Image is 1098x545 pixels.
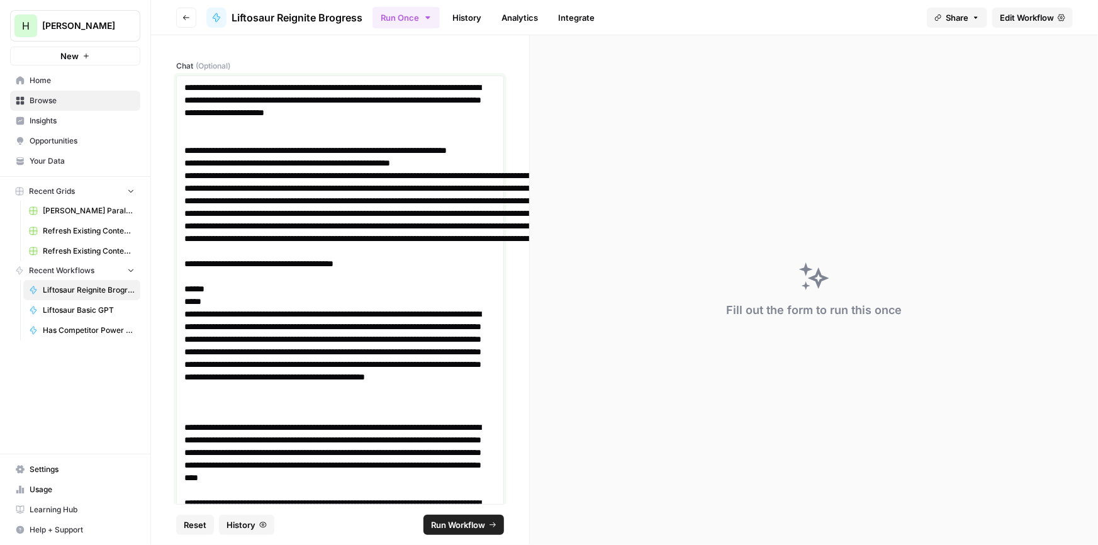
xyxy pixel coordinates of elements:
[60,50,79,62] span: New
[23,241,140,261] a: Refresh Existing Content Only Based on SERP
[196,60,230,72] span: (Optional)
[43,225,135,237] span: Refresh Existing Content [DATE] Deleted AEO, doesn't work now
[10,520,140,540] button: Help + Support
[43,284,135,296] span: Liftosaur Reignite Brogress
[445,8,489,28] a: History
[232,10,362,25] span: Liftosaur Reignite Brogress
[10,151,140,171] a: Your Data
[30,75,135,86] span: Home
[1000,11,1054,24] span: Edit Workflow
[10,480,140,500] a: Usage
[30,95,135,106] span: Browse
[10,459,140,480] a: Settings
[22,18,30,33] span: H
[23,320,140,340] a: Has Competitor Power Step on SERPs
[184,519,206,531] span: Reset
[29,265,94,276] span: Recent Workflows
[30,155,135,167] span: Your Data
[494,8,546,28] a: Analytics
[10,182,140,201] button: Recent Grids
[176,515,214,535] button: Reset
[726,301,902,319] div: Fill out the form to run this once
[206,8,362,28] a: Liftosaur Reignite Brogress
[10,131,140,151] a: Opportunities
[23,280,140,300] a: Liftosaur Reignite Brogress
[30,484,135,495] span: Usage
[30,524,135,536] span: Help + Support
[43,325,135,336] span: Has Competitor Power Step on SERPs
[43,245,135,257] span: Refresh Existing Content Only Based on SERP
[23,201,140,221] a: [PERSON_NAME] Paralegal Grid
[227,519,255,531] span: History
[373,7,440,28] button: Run Once
[30,464,135,475] span: Settings
[431,519,485,531] span: Run Workflow
[946,11,968,24] span: Share
[10,111,140,131] a: Insights
[927,8,987,28] button: Share
[219,515,274,535] button: History
[29,186,75,197] span: Recent Grids
[10,500,140,520] a: Learning Hub
[30,115,135,126] span: Insights
[23,300,140,320] a: Liftosaur Basic GPT
[10,91,140,111] a: Browse
[10,70,140,91] a: Home
[10,261,140,280] button: Recent Workflows
[551,8,602,28] a: Integrate
[43,305,135,316] span: Liftosaur Basic GPT
[42,20,118,32] span: [PERSON_NAME]
[423,515,504,535] button: Run Workflow
[23,221,140,241] a: Refresh Existing Content [DATE] Deleted AEO, doesn't work now
[10,10,140,42] button: Workspace: Hasbrook
[30,504,135,515] span: Learning Hub
[30,135,135,147] span: Opportunities
[992,8,1073,28] a: Edit Workflow
[176,60,504,72] label: Chat
[43,205,135,216] span: [PERSON_NAME] Paralegal Grid
[10,47,140,65] button: New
